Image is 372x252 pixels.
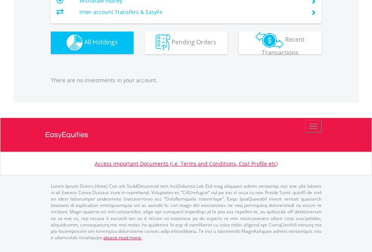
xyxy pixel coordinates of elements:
[51,32,134,54] button: All Holdings
[145,32,228,54] button: Pending Orders
[172,38,216,46] span: Pending Orders
[103,234,142,241] a: please read more:
[51,77,322,84] p: There are no investments in your account.
[84,38,118,46] span: All Holdings
[51,183,322,241] p: Lorem Ipsum Dolors (Ame) Con a/e SeddOeiusmod tem InciDiduntut Lab Etd mag aliquaen admin veniamq...
[79,6,302,18] td: Inter-account Transfers & EasyFx
[156,35,170,51] img: pending_instructions-wht.png
[239,32,322,54] button: Recent Transactions
[255,32,284,48] img: transactions-zar-wht.png
[67,35,83,51] img: holdings-wht.png
[95,160,278,167] a: Access Important Documents (i.e. Terms and Conditions, Cost Profile etc)
[45,118,327,152] a: EasyEquities
[262,35,305,57] span: Recent Transactions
